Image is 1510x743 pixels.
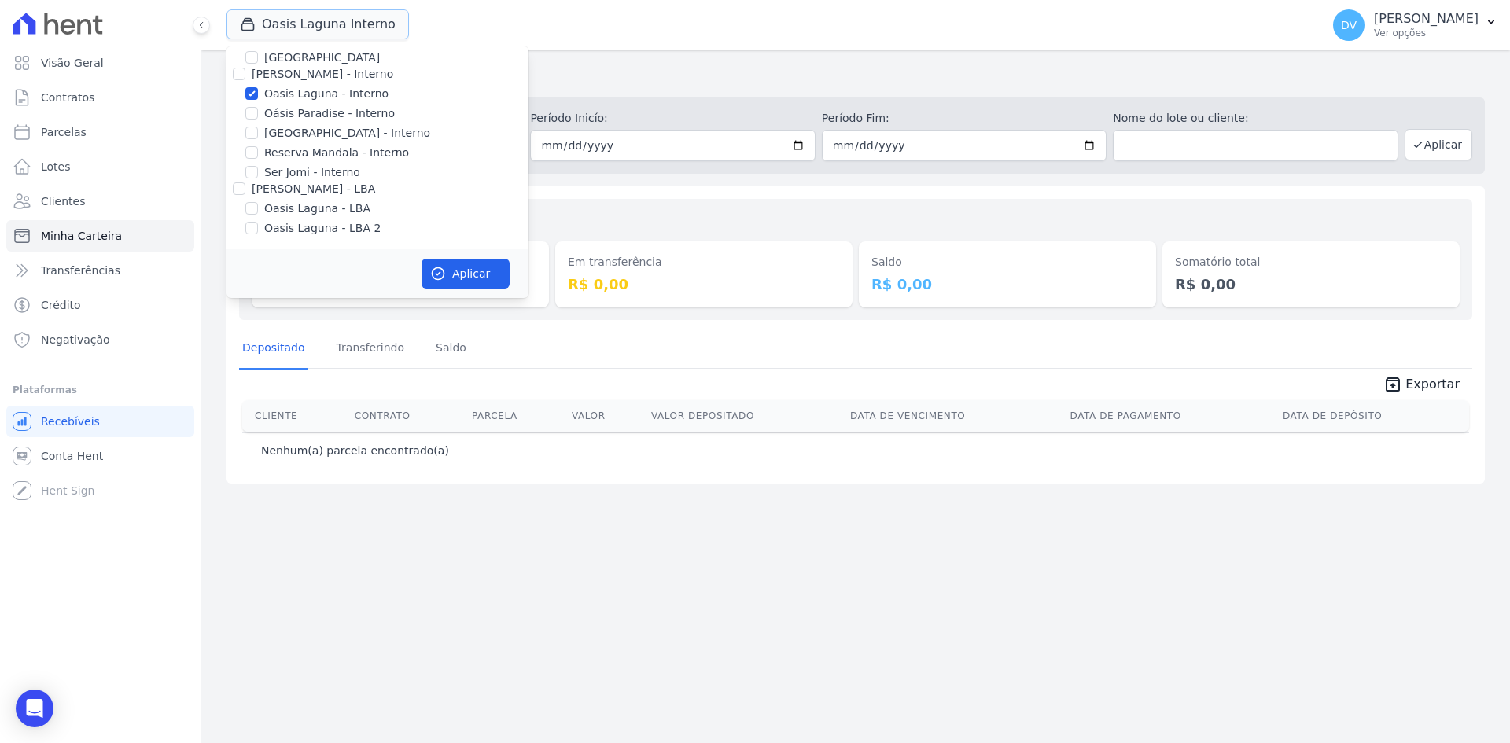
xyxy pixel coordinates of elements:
[226,9,409,39] button: Oasis Laguna Interno
[433,329,470,370] a: Saldo
[1383,375,1402,394] i: unarchive
[422,259,510,289] button: Aplicar
[41,228,122,244] span: Minha Carteira
[41,124,87,140] span: Parcelas
[565,400,645,432] th: Valor
[6,116,194,148] a: Parcelas
[13,381,188,399] div: Plataformas
[1341,20,1357,31] span: DV
[568,254,840,270] dt: Em transferência
[264,86,389,102] label: Oasis Laguna - Interno
[264,50,380,66] label: [GEOGRAPHIC_DATA]
[264,105,395,122] label: Oásis Paradise - Interno
[41,90,94,105] span: Contratos
[41,297,81,313] span: Crédito
[226,63,1485,91] h2: Minha Carteira
[568,274,840,295] dd: R$ 0,00
[41,193,85,209] span: Clientes
[844,400,1064,432] th: Data de Vencimento
[41,55,104,71] span: Visão Geral
[1374,27,1479,39] p: Ver opções
[1405,129,1472,160] button: Aplicar
[252,182,375,195] label: [PERSON_NAME] - LBA
[1320,3,1510,47] button: DV [PERSON_NAME] Ver opções
[41,414,100,429] span: Recebíveis
[6,289,194,321] a: Crédito
[822,110,1107,127] label: Período Fim:
[1371,375,1472,397] a: unarchive Exportar
[530,110,815,127] label: Período Inicío:
[871,254,1144,270] dt: Saldo
[261,443,449,458] p: Nenhum(a) parcela encontrado(a)
[1276,400,1469,432] th: Data de Depósito
[871,274,1144,295] dd: R$ 0,00
[1064,400,1276,432] th: Data de Pagamento
[645,400,844,432] th: Valor Depositado
[264,220,381,237] label: Oasis Laguna - LBA 2
[239,329,308,370] a: Depositado
[1113,110,1398,127] label: Nome do lote ou cliente:
[41,332,110,348] span: Negativação
[1374,11,1479,27] p: [PERSON_NAME]
[242,400,348,432] th: Cliente
[264,200,370,217] label: Oasis Laguna - LBA
[1175,274,1447,295] dd: R$ 0,00
[6,440,194,472] a: Conta Hent
[466,400,565,432] th: Parcela
[333,329,408,370] a: Transferindo
[264,145,409,161] label: Reserva Mandala - Interno
[41,448,103,464] span: Conta Hent
[16,690,53,727] div: Open Intercom Messenger
[6,186,194,217] a: Clientes
[348,400,466,432] th: Contrato
[264,164,360,181] label: Ser Jomi - Interno
[1405,375,1460,394] span: Exportar
[1175,254,1447,270] dt: Somatório total
[264,125,430,142] label: [GEOGRAPHIC_DATA] - Interno
[41,159,71,175] span: Lotes
[252,68,393,80] label: [PERSON_NAME] - Interno
[6,47,194,79] a: Visão Geral
[6,82,194,113] a: Contratos
[6,324,194,355] a: Negativação
[6,255,194,286] a: Transferências
[6,220,194,252] a: Minha Carteira
[41,263,120,278] span: Transferências
[6,151,194,182] a: Lotes
[6,406,194,437] a: Recebíveis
